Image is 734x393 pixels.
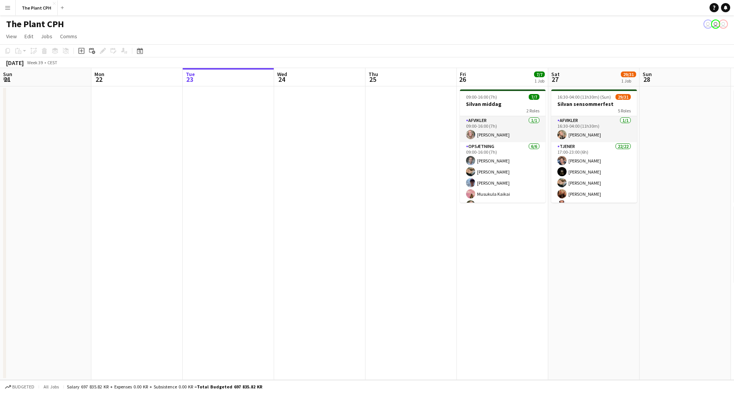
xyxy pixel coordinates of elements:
span: 29/31 [615,94,631,100]
span: 24 [276,75,287,84]
div: Salary 697 835.82 KR + Expenses 0.00 KR + Subsistence 0.00 KR = [67,384,262,390]
span: Tue [186,71,195,78]
span: Sun [3,71,12,78]
span: 7/7 [534,71,545,77]
div: 1 Job [621,78,636,84]
h3: Silvan middag [460,101,546,107]
span: Sat [551,71,560,78]
span: Fri [460,71,466,78]
a: Jobs [38,31,55,41]
h1: The Plant CPH [6,18,64,30]
span: 5 Roles [618,108,631,114]
span: 16:30-04:00 (11h30m) (Sun) [557,94,611,100]
div: 1 Job [534,78,544,84]
span: Wed [277,71,287,78]
button: Budgeted [4,383,36,391]
span: Total Budgeted 697 835.82 KR [197,384,262,390]
h3: Silvan sensommerfest [551,101,637,107]
span: All jobs [42,384,60,390]
span: Mon [94,71,104,78]
span: 29/31 [621,71,636,77]
span: Budgeted [12,384,34,390]
span: Comms [60,33,77,40]
span: 09:00-16:00 (7h) [466,94,497,100]
app-job-card: 16:30-04:00 (11h30m) (Sun)29/31Silvan sensommerfest5 RolesAfvikler1/116:30-04:00 (11h30m)[PERSON_... [551,89,637,203]
a: Edit [21,31,36,41]
span: View [6,33,17,40]
span: 27 [550,75,560,84]
app-user-avatar: Magnus Pedersen [719,19,728,29]
app-user-avatar: Peter Poulsen [711,19,720,29]
span: Thu [369,71,378,78]
span: Jobs [41,33,52,40]
a: Comms [57,31,80,41]
div: CEST [47,60,57,65]
span: Sun [643,71,652,78]
span: 26 [459,75,466,84]
span: 23 [185,75,195,84]
span: 28 [641,75,652,84]
app-card-role: Afvikler1/109:00-16:00 (7h)[PERSON_NAME] [460,116,546,142]
a: View [3,31,20,41]
span: 7/7 [529,94,539,100]
span: Week 39 [25,60,44,65]
span: Edit [24,33,33,40]
app-card-role: Opsætning6/609:00-16:00 (7h)[PERSON_NAME][PERSON_NAME][PERSON_NAME]Musukula Kaikai[PERSON_NAME] [460,142,546,224]
button: The Plant CPH [16,0,58,15]
app-card-role: Afvikler1/116:30-04:00 (11h30m)[PERSON_NAME] [551,116,637,142]
span: 2 Roles [526,108,539,114]
div: [DATE] [6,59,24,67]
app-user-avatar: Magnus Pedersen [703,19,713,29]
span: 22 [93,75,104,84]
span: 25 [367,75,378,84]
app-job-card: 09:00-16:00 (7h)7/7Silvan middag2 RolesAfvikler1/109:00-16:00 (7h)[PERSON_NAME]Opsætning6/609:00-... [460,89,546,203]
span: 21 [2,75,12,84]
